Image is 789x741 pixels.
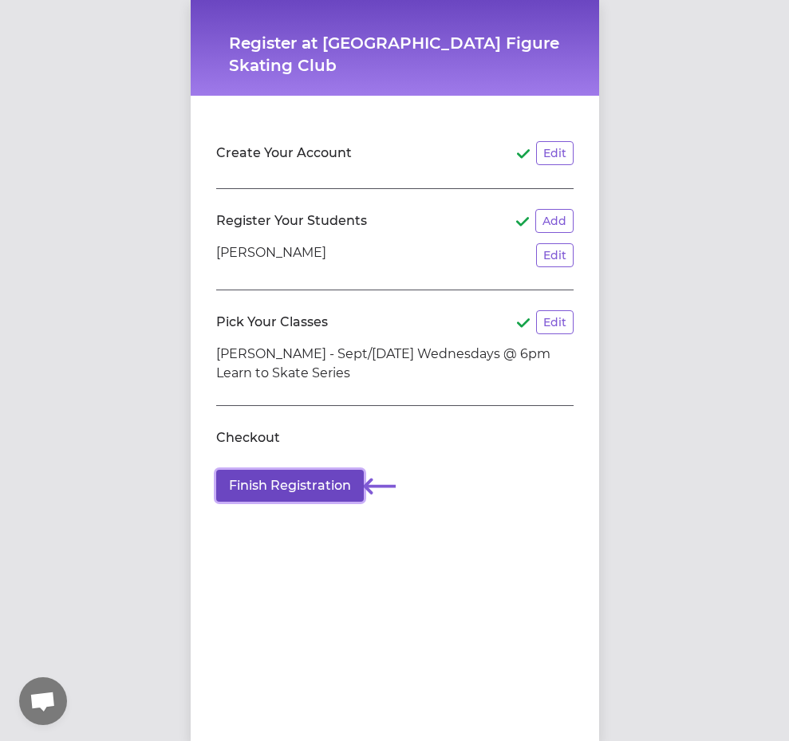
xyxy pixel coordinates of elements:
button: Edit [536,141,574,165]
button: Add [535,209,574,233]
h1: Register at [GEOGRAPHIC_DATA] Figure Skating Club [229,32,561,77]
h2: Register Your Students [216,211,367,231]
a: Open chat [19,677,67,725]
h2: Checkout [216,428,280,447]
p: [PERSON_NAME] [216,243,326,267]
li: [PERSON_NAME] - Sept/[DATE] Wednesdays @ 6pm Learn to Skate Series [216,345,574,383]
h2: Create Your Account [216,144,352,163]
h2: Pick Your Classes [216,313,328,332]
button: Finish Registration [216,470,364,502]
button: Edit [536,243,574,267]
button: Edit [536,310,574,334]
